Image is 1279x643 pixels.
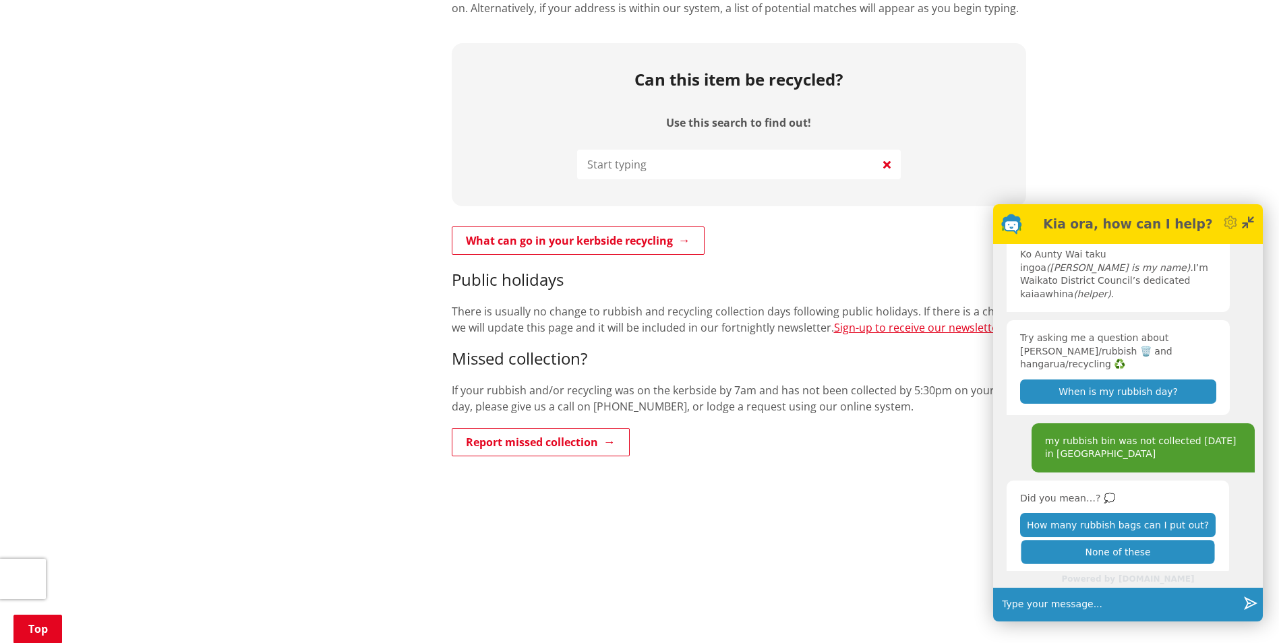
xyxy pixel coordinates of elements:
p: If your rubbish and/or recycling was on the kerbside by 7am and has not been collected by 5:30pm ... [452,382,1026,415]
a: Sign-up to receive our newsletter. [834,320,1005,335]
h3: Public holidays [452,270,1026,290]
em: ([PERSON_NAME] is my name). [1046,262,1193,273]
button: When is my rubbish day? [1020,379,1216,404]
h2: Can this item be recycled? [634,70,843,90]
button: None of these [1021,541,1214,564]
em: (helper) [1073,288,1111,299]
a: Top [13,615,62,643]
div: my rubbish bin was not collected [DATE] in [GEOGRAPHIC_DATA] [1032,423,1255,472]
div: Kia ora, how can I help? [1022,212,1234,236]
div: Powered by [993,571,1263,588]
input: Start typing [577,150,901,179]
a: Report missed collection [452,428,630,456]
a: What can go in your kerbside recycling [452,226,705,255]
button: How many rubbish bags can I put out? [1020,513,1216,537]
p: There is usually no change to rubbish and recycling collection days following public holidays. If... [452,303,1026,336]
p: Ko Aunty Wai taku ingoa I’m Waikato District Council’s dedicated kaiaawhina . [1020,248,1216,301]
label: Use this search to find out! [666,117,811,129]
a: [DOMAIN_NAME] [1119,573,1194,586]
p: Did you mean…? 💭 [1020,492,1216,506]
input: Type your message... [997,588,1238,621]
p: Try asking me a question about [PERSON_NAME]/rubbish 🗑️ and hangarua/recycling ♻️ [1020,332,1216,371]
h3: Missed collection? [452,349,1026,369]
